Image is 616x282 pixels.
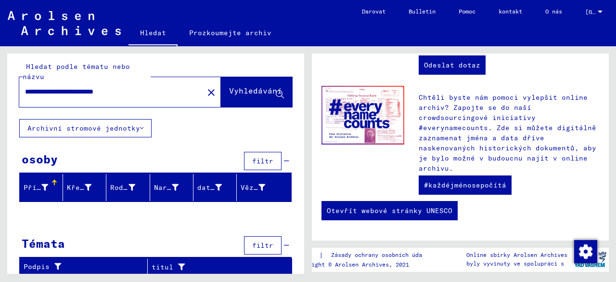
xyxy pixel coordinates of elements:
[152,263,173,271] font: titul
[244,152,282,170] button: filtr
[409,8,436,15] font: Bulletin
[241,183,275,192] font: Vězeň č.
[154,180,193,195] div: Narození
[319,251,323,259] font: |
[22,236,65,251] font: Témata
[197,183,258,192] font: datum narození
[574,240,597,263] img: Změna souhlasu
[150,174,193,201] mat-header-cell: Narození
[321,86,404,145] img: enc.jpg
[67,180,106,195] div: Křestní jméno
[67,183,123,192] font: Křestní jméno
[110,180,149,195] div: Rodné jméno
[244,236,282,255] button: filtr
[241,180,280,195] div: Vězeň č.
[189,28,271,37] font: Prozkoumejte archiv
[466,260,564,267] font: byly vyvinuty ve spolupráci s
[24,259,147,275] div: Podpis
[22,152,58,166] font: osoby
[499,8,522,15] font: kontakt
[24,183,58,192] font: Příjmení
[572,247,608,271] img: yv_logo.png
[545,8,562,15] font: O nás
[327,206,452,215] font: Otevřít webové stránky UNESCO
[27,124,140,133] font: Archivní stromové jednotky
[295,261,409,268] font: Copyright © Arolsen Archives, 2021
[419,55,486,75] a: Odeslat dotaz
[331,251,429,258] font: Zásady ochrany osobních údajů
[252,157,273,165] font: filtr
[128,21,178,46] a: Hledat
[424,181,506,189] font: #každéjménosepočítá
[19,119,152,137] button: Archivní stromové jednotky
[140,28,166,37] font: Hledat
[24,262,50,271] font: Podpis
[24,180,63,195] div: Příjmení
[106,174,150,201] mat-header-cell: Rodné jméno
[229,86,282,95] font: Vyhledávání
[321,201,458,220] a: Otevřít webové stránky UNESCO
[419,175,512,195] a: #každéjménosepočítá
[178,21,283,44] a: Prozkoumejte archiv
[205,87,217,98] mat-icon: close
[8,11,121,35] img: Arolsen_neg.svg
[221,77,292,107] button: Vyhledávání
[237,174,291,201] mat-header-cell: Vězeň č.
[152,259,280,275] div: titul
[424,61,480,69] font: Odeslat dotaz
[23,62,130,81] font: Hledat podle tématu nebo názvu
[193,174,237,201] mat-header-cell: datum narození
[466,251,567,258] font: Online sbírky Arolsen Archives
[63,174,106,201] mat-header-cell: Křestní jméno
[459,8,475,15] font: Pomoc
[323,250,440,260] a: Zásady ochrany osobních údajů
[202,82,221,102] button: Jasný
[110,183,158,192] font: Rodné jméno
[20,174,63,201] mat-header-cell: Příjmení
[362,8,385,15] font: Darovat
[197,180,236,195] div: datum narození
[574,240,597,263] div: Změna souhlasu
[154,183,189,192] font: Narození
[419,93,596,173] font: Chtěli byste nám pomoci vylepšit online archiv? Zapojte se do naší crowdsourcingové iniciativy #e...
[252,241,273,250] font: filtr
